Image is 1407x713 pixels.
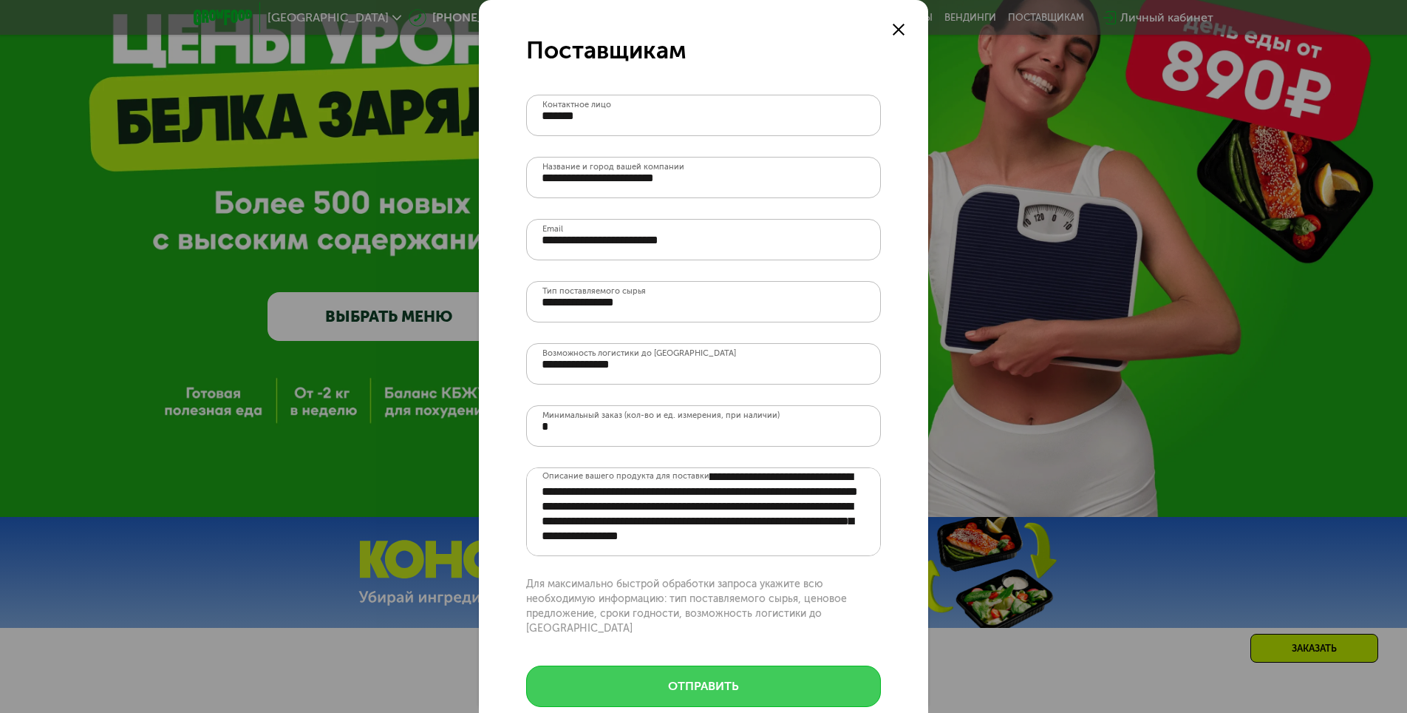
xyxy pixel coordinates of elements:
p: Для максимально быстрой обработки запроса укажите всю необходимую информацию: тип поставляемого с... [526,577,881,636]
label: Email [542,225,563,233]
button: отправить [526,666,881,707]
label: Контактное лицо [542,101,611,109]
label: Тип поставляемого сырья [542,287,646,295]
label: Минимальный заказ (кол-во и ед. измерения, при наличии) [542,411,780,419]
div: Поставщикам [526,36,881,65]
label: Описание вашего продукта для поставки [542,469,709,483]
label: Название и город вашей компании [542,163,684,171]
label: Возможность логистики до [GEOGRAPHIC_DATA] [542,349,736,357]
